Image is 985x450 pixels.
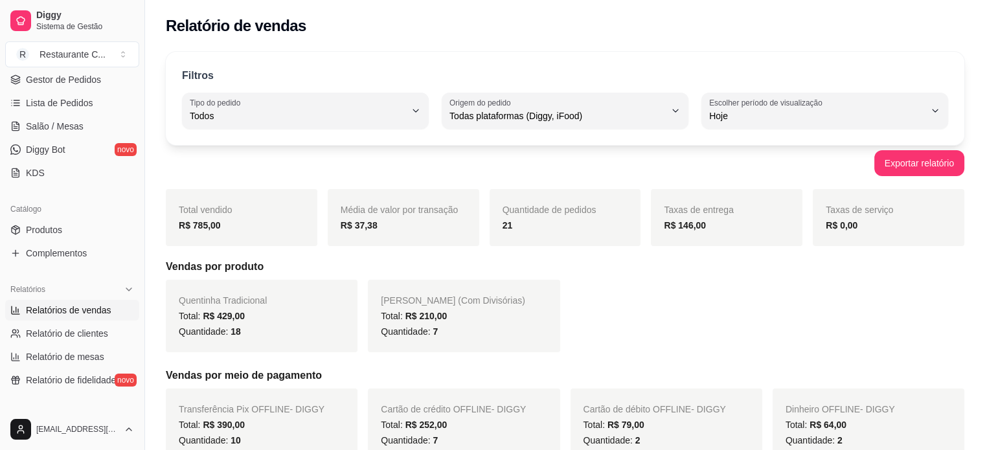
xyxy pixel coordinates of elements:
button: Tipo do pedidoTodos [182,93,429,129]
a: Lista de Pedidos [5,93,139,113]
span: Total: [179,420,245,430]
span: R$ 252,00 [405,420,447,430]
span: 7 [433,435,438,445]
h5: Vendas por meio de pagamento [166,368,964,383]
span: [PERSON_NAME] (Com Divisórias) [381,295,525,306]
strong: R$ 37,38 [341,220,378,231]
span: Quantidade: [179,435,241,445]
span: R [16,48,29,61]
span: Diggy [36,10,134,21]
button: Exportar relatório [874,150,964,176]
span: Complementos [26,247,87,260]
span: Relatórios de vendas [26,304,111,317]
span: Dinheiro OFFLINE - DIGGY [786,404,895,414]
a: Produtos [5,219,139,240]
a: Relatórios de vendas [5,300,139,321]
a: Complementos [5,243,139,264]
span: Quantidade: [381,435,438,445]
span: Salão / Mesas [26,120,84,133]
a: Relatório de clientes [5,323,139,344]
button: Select a team [5,41,139,67]
span: Quantidade de pedidos [503,205,596,215]
span: Relatórios [10,284,45,295]
span: Cartão de crédito OFFLINE - DIGGY [381,404,526,414]
div: Restaurante C ... [40,48,106,61]
span: Total: [381,311,447,321]
span: Taxas de entrega [664,205,733,215]
span: Total vendido [179,205,232,215]
a: Salão / Mesas [5,116,139,137]
button: Escolher período de visualizaçãoHoje [701,93,948,129]
span: Total: [179,311,245,321]
span: KDS [26,166,45,179]
span: 2 [635,435,640,445]
span: Transferência Pix OFFLINE - DIGGY [179,404,324,414]
span: Quantidade: [179,326,241,337]
span: R$ 64,00 [810,420,846,430]
span: Relatório de mesas [26,350,104,363]
label: Tipo do pedido [190,97,245,108]
span: Cartão de débito OFFLINE - DIGGY [583,404,726,414]
span: Quantidade: [583,435,640,445]
strong: R$ 785,00 [179,220,221,231]
span: R$ 429,00 [203,311,245,321]
span: Relatório de clientes [26,327,108,340]
span: Relatório de fidelidade [26,374,116,387]
span: 10 [231,435,241,445]
span: Média de valor por transação [341,205,458,215]
span: Taxas de serviço [826,205,893,215]
a: Relatório de mesas [5,346,139,367]
strong: 21 [503,220,513,231]
span: Hoje [709,109,925,122]
span: R$ 79,00 [607,420,644,430]
span: Total: [381,420,447,430]
a: Relatório de fidelidadenovo [5,370,139,390]
span: Produtos [26,223,62,236]
span: Quentinha Tradicional [179,295,267,306]
a: DiggySistema de Gestão [5,5,139,36]
span: 7 [433,326,438,337]
a: Diggy Botnovo [5,139,139,160]
span: 2 [837,435,843,445]
span: Sistema de Gestão [36,21,134,32]
a: KDS [5,163,139,183]
span: Total: [583,420,644,430]
strong: R$ 0,00 [826,220,857,231]
label: Origem do pedido [449,97,515,108]
label: Escolher período de visualização [709,97,826,108]
span: 18 [231,326,241,337]
span: [EMAIL_ADDRESS][DOMAIN_NAME] [36,424,119,434]
h2: Relatório de vendas [166,16,306,36]
span: Todas plataformas (Diggy, iFood) [449,109,665,122]
span: Total: [786,420,846,430]
a: Gestor de Pedidos [5,69,139,90]
span: Quantidade: [786,435,843,445]
span: Lista de Pedidos [26,96,93,109]
div: Gerenciar [5,406,139,427]
div: Catálogo [5,199,139,219]
span: R$ 210,00 [405,311,447,321]
p: Filtros [182,68,214,84]
span: Gestor de Pedidos [26,73,101,86]
strong: R$ 146,00 [664,220,706,231]
h5: Vendas por produto [166,259,964,275]
button: [EMAIL_ADDRESS][DOMAIN_NAME] [5,414,139,445]
span: Diggy Bot [26,143,65,156]
span: Todos [190,109,405,122]
span: Quantidade: [381,326,438,337]
button: Origem do pedidoTodas plataformas (Diggy, iFood) [442,93,688,129]
span: R$ 390,00 [203,420,245,430]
